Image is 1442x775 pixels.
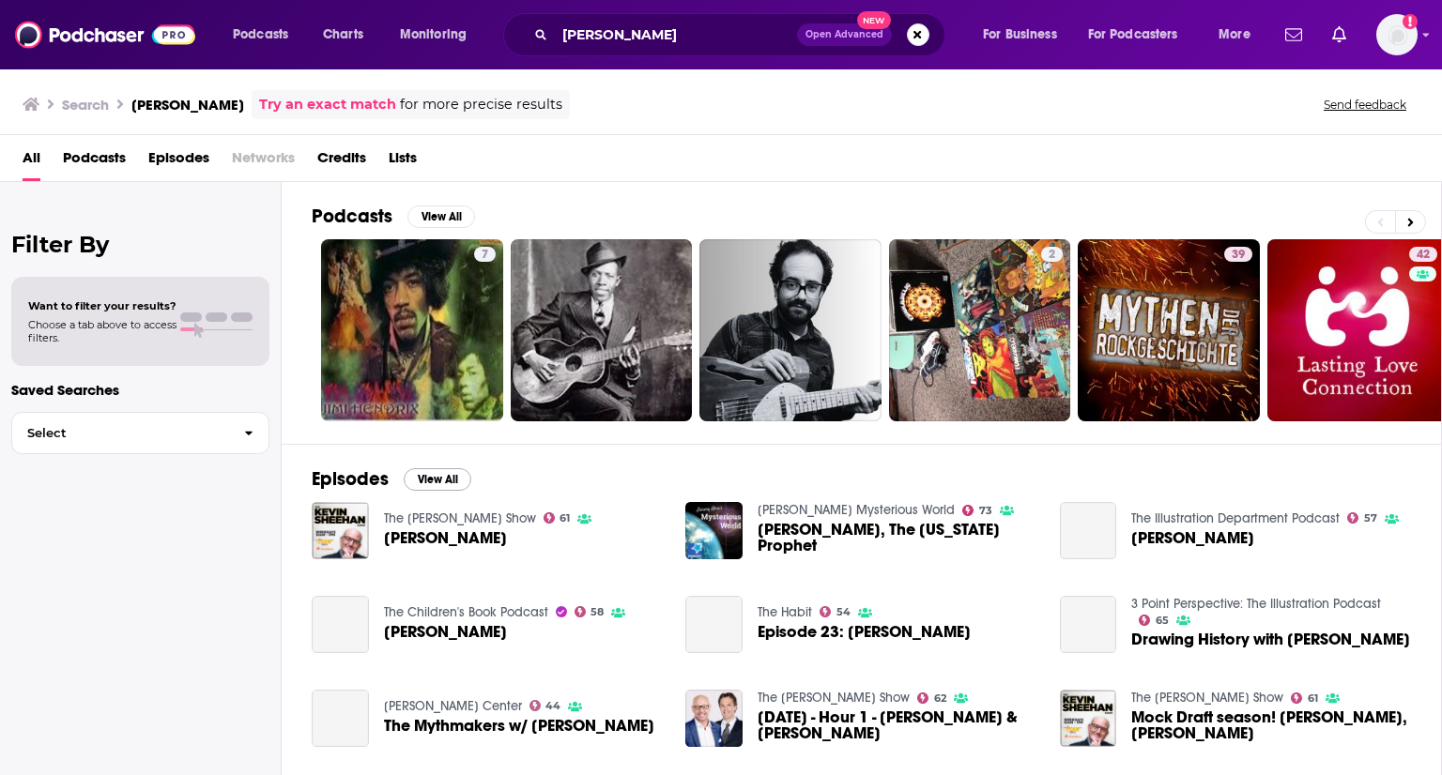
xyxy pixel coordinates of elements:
[917,692,946,704] a: 62
[1325,19,1354,51] a: Show notifications dropdown
[11,231,269,258] h2: Filter By
[400,94,562,115] span: for more precise results
[312,596,369,653] a: John Hendrix
[970,20,1081,50] button: open menu
[797,23,892,46] button: Open AdvancedNew
[384,718,654,734] a: The Mythmakers w/ John Hendrix
[758,690,910,706] a: The Jason Gregor Show
[1076,20,1205,50] button: open menu
[544,512,571,524] a: 61
[11,381,269,399] p: Saved Searches
[312,690,369,747] a: The Mythmakers w/ John Hendrix
[1131,596,1381,612] a: 3 Point Perspective: The Illustration Podcast
[758,624,971,640] a: Episode 23: John Hendrix
[232,143,295,181] span: Networks
[820,606,851,617] a: 54
[11,412,269,454] button: Select
[1409,247,1437,262] a: 42
[312,467,389,491] h2: Episodes
[758,502,955,518] a: Jimmy Akin's Mysterious World
[63,143,126,181] a: Podcasts
[148,143,209,181] a: Episodes
[1131,530,1254,546] span: [PERSON_NAME]
[312,467,471,491] a: EpisodesView All
[983,22,1057,48] span: For Business
[1088,22,1178,48] span: For Podcasters
[312,502,369,559] img: John Hendrix
[591,608,604,616] span: 58
[28,299,176,312] span: Want to filter your results?
[1417,246,1430,265] span: 42
[1156,616,1169,625] span: 65
[934,694,946,703] span: 62
[1278,19,1310,51] a: Show notifications dropdown
[758,709,1037,741] a: Oct 20 - Hour 1 - Tom Gazzola & John Hendrix
[384,530,507,546] a: John Hendrix
[1078,239,1260,421] a: 39
[1131,530,1254,546] a: John Hendrix
[805,30,883,39] span: Open Advanced
[389,143,417,181] a: Lists
[384,624,507,640] span: [PERSON_NAME]
[1131,709,1411,741] span: Mock Draft season! [PERSON_NAME], [PERSON_NAME]
[15,17,195,53] img: Podchaser - Follow, Share and Rate Podcasts
[1131,631,1410,647] a: Drawing History with John Hendrix
[312,205,475,228] a: PodcastsView All
[1139,615,1169,626] a: 65
[220,20,313,50] button: open menu
[836,608,851,616] span: 54
[685,596,743,653] a: Episode 23: John Hendrix
[1060,596,1117,653] a: Drawing History with John Hendrix
[404,468,471,491] button: View All
[857,11,891,29] span: New
[311,20,375,50] a: Charts
[259,94,396,115] a: Try an exact match
[384,624,507,640] a: John Hendrix
[758,624,971,640] span: Episode 23: [PERSON_NAME]
[384,718,654,734] span: The Mythmakers w/ [PERSON_NAME]
[482,246,488,265] span: 7
[131,96,244,114] h3: [PERSON_NAME]
[1308,694,1318,703] span: 61
[1376,14,1418,55] button: Show profile menu
[317,143,366,181] a: Credits
[758,522,1037,554] span: [PERSON_NAME], The [US_STATE] Prophet
[685,690,743,747] img: Oct 20 - Hour 1 - Tom Gazzola & John Hendrix
[407,205,475,228] button: View All
[323,22,363,48] span: Charts
[400,22,467,48] span: Monitoring
[384,698,522,714] a: Wade Center
[1376,14,1418,55] span: Logged in as shcarlos
[529,700,561,711] a: 44
[1131,690,1283,706] a: The Kevin Sheehan Show
[384,510,536,526] a: The Kevin Sheehan Show
[545,702,560,710] span: 44
[758,604,812,620] a: The Habit
[560,514,570,523] span: 61
[384,604,548,620] a: The Children's Book Podcast
[758,522,1037,554] a: John Hendrix, The Tennessee Prophet
[1224,247,1252,262] a: 39
[1232,246,1245,265] span: 39
[384,530,507,546] span: [PERSON_NAME]
[1060,690,1117,747] img: Mock Draft season! Eric Edholm, John Hendrix
[233,22,288,48] span: Podcasts
[12,427,229,439] span: Select
[28,318,176,344] span: Choose a tab above to access filters.
[321,239,503,421] a: 7
[962,505,992,516] a: 73
[23,143,40,181] span: All
[1403,14,1418,29] svg: Add a profile image
[979,507,992,515] span: 73
[1347,512,1377,524] a: 57
[1219,22,1250,48] span: More
[1049,246,1055,265] span: 2
[1131,631,1410,647] span: Drawing History with [PERSON_NAME]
